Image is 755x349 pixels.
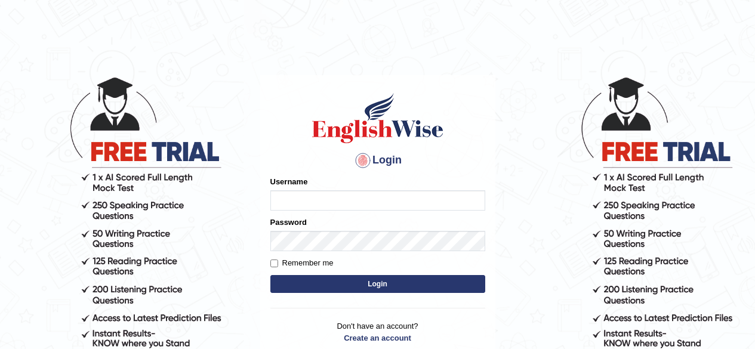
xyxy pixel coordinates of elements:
[270,217,307,228] label: Password
[270,176,308,187] label: Username
[270,275,485,293] button: Login
[270,151,485,170] h4: Login
[270,257,334,269] label: Remember me
[270,332,485,344] a: Create an account
[270,260,278,267] input: Remember me
[310,91,446,145] img: Logo of English Wise sign in for intelligent practice with AI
